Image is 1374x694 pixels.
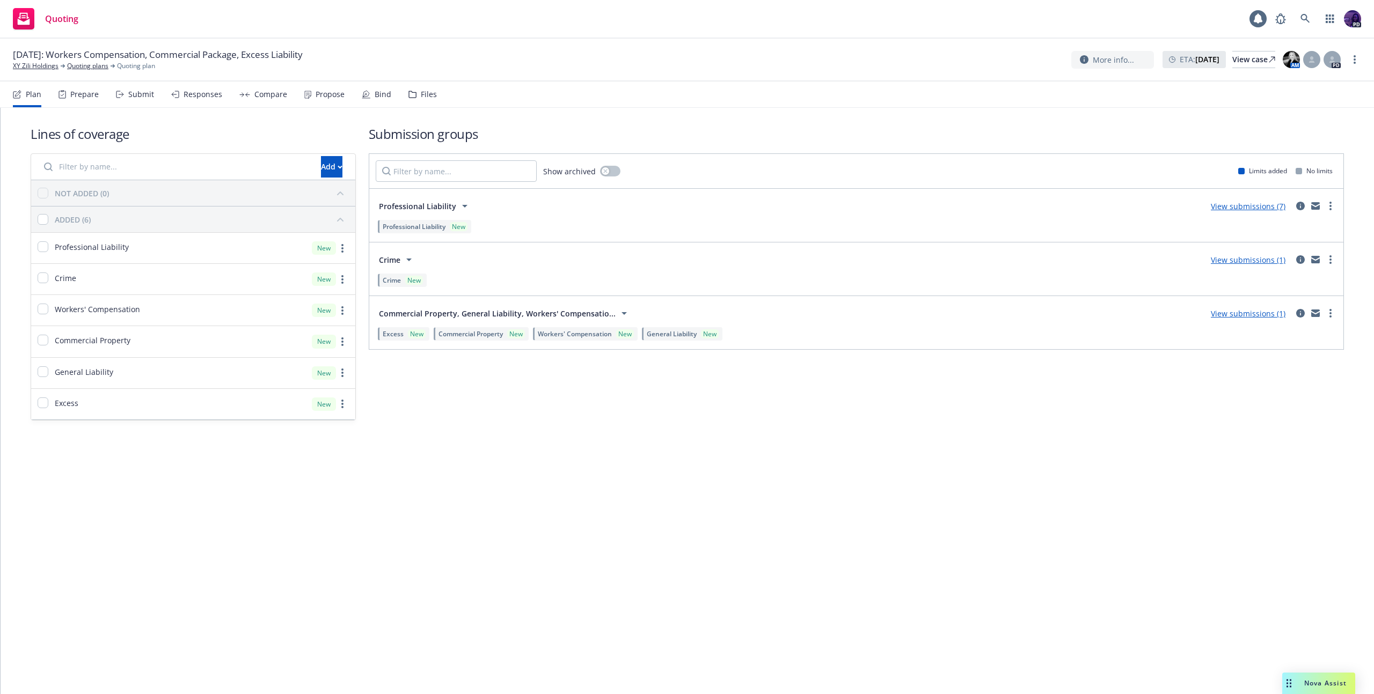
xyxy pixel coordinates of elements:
[1211,255,1285,265] a: View submissions (1)
[1309,200,1322,212] a: mail
[1324,253,1337,266] a: more
[55,214,91,225] div: ADDED (6)
[376,160,537,182] input: Filter by name...
[1309,253,1322,266] a: mail
[1344,10,1361,27] img: photo
[1232,51,1275,68] div: View case
[421,90,437,99] div: Files
[1294,307,1307,320] a: circleInformation
[9,4,83,34] a: Quoting
[184,90,222,99] div: Responses
[312,335,336,348] div: New
[1309,307,1322,320] a: mail
[383,276,401,285] span: Crime
[1319,8,1341,29] a: Switch app
[405,276,423,285] div: New
[316,90,345,99] div: Propose
[55,241,129,253] span: Professional Liability
[1304,678,1347,688] span: Nova Assist
[312,272,336,286] div: New
[67,61,108,71] a: Quoting plans
[321,157,342,177] div: Add
[1324,200,1337,212] a: more
[543,166,596,177] span: Show archived
[408,329,426,338] div: New
[13,61,59,71] a: XY Zili Holdings
[376,195,474,217] button: Professional Liability
[375,90,391,99] div: Bind
[38,156,315,178] input: Filter by name...
[1093,54,1134,65] span: More info...
[1282,673,1296,694] div: Drag to move
[1195,54,1219,64] strong: [DATE]
[1294,200,1307,212] a: circleInformation
[1283,51,1300,68] img: photo
[55,397,78,409] span: Excess
[1180,54,1219,65] span: ETA :
[647,329,697,338] span: General Liability
[1270,8,1291,29] a: Report a Bug
[312,366,336,380] div: New
[383,222,445,231] span: Professional Liability
[1282,673,1355,694] button: Nova Assist
[70,90,99,99] div: Prepare
[1294,253,1307,266] a: circleInformation
[1295,8,1316,29] a: Search
[254,90,287,99] div: Compare
[376,302,634,324] button: Commercial Property, General Liability, Workers' Compensatio...
[26,90,41,99] div: Plan
[538,329,612,338] span: Workers' Compensation
[701,329,719,338] div: New
[117,61,155,71] span: Quoting plan
[379,254,400,265] span: Crime
[55,211,349,228] button: ADDED (6)
[312,241,336,255] div: New
[1211,201,1285,211] a: View submissions (7)
[336,397,349,410] a: more
[438,329,503,338] span: Commercial Property
[55,335,130,346] span: Commercial Property
[1232,51,1275,68] a: View case
[31,125,356,143] h1: Lines of coverage
[336,304,349,317] a: more
[1296,166,1333,175] div: No limits
[321,156,342,178] button: Add
[312,397,336,411] div: New
[1071,51,1154,69] button: More info...
[45,14,78,23] span: Quoting
[1238,166,1287,175] div: Limits added
[312,304,336,317] div: New
[1211,308,1285,319] a: View submissions (1)
[450,222,467,231] div: New
[336,335,349,348] a: more
[383,329,404,338] span: Excess
[128,90,154,99] div: Submit
[1348,53,1361,66] a: more
[616,329,634,338] div: New
[336,273,349,286] a: more
[369,125,1344,143] h1: Submission groups
[55,366,113,378] span: General Liability
[507,329,525,338] div: New
[376,249,419,270] button: Crime
[55,304,140,315] span: Workers' Compensation
[336,242,349,255] a: more
[1324,307,1337,320] a: more
[55,272,76,284] span: Crime
[13,48,303,61] span: [DATE]: Workers Compensation, Commercial Package, Excess Liability
[379,308,616,319] span: Commercial Property, General Liability, Workers' Compensatio...
[379,201,456,212] span: Professional Liability
[336,366,349,379] a: more
[55,184,349,202] button: NOT ADDED (0)
[55,188,109,199] div: NOT ADDED (0)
